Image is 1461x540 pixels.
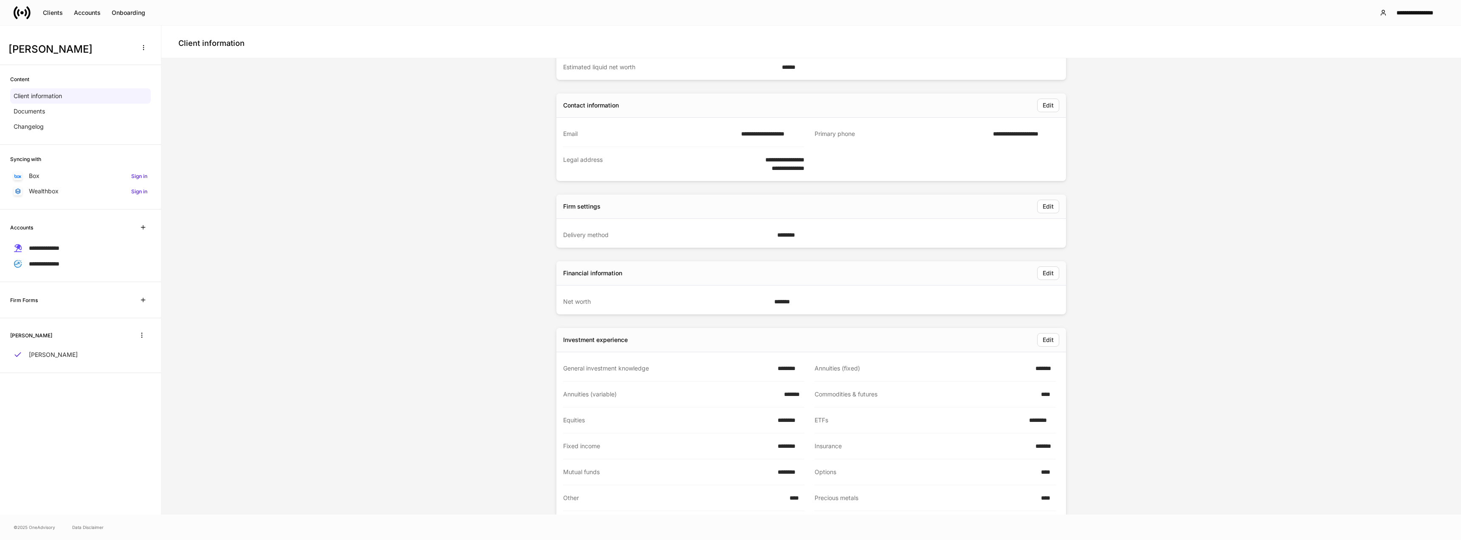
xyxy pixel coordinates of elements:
[815,468,1036,476] div: Options
[1043,337,1054,343] div: Edit
[1037,266,1059,280] button: Edit
[14,92,62,100] p: Client information
[563,155,742,172] div: Legal address
[14,107,45,116] p: Documents
[8,42,131,56] h3: [PERSON_NAME]
[563,63,777,71] div: Estimated liquid net worth
[10,119,151,134] a: Changelog
[14,122,44,131] p: Changelog
[563,494,784,502] div: Other
[74,10,101,16] div: Accounts
[815,494,1036,502] div: Precious metals
[29,187,59,195] p: Wealthbox
[10,331,52,339] h6: [PERSON_NAME]
[14,174,21,178] img: oYqM9ojoZLfzCHUefNbBcWHcyDPbQKagtYciMC8pFl3iZXy3dU33Uwy+706y+0q2uJ1ghNQf2OIHrSh50tUd9HaB5oMc62p0G...
[563,468,773,476] div: Mutual funds
[10,168,151,184] a: BoxSign in
[68,6,106,20] button: Accounts
[815,442,1030,450] div: Insurance
[563,231,772,239] div: Delivery method
[10,88,151,104] a: Client information
[815,416,1024,424] div: ETFs
[37,6,68,20] button: Clients
[14,524,55,531] span: © 2025 OneAdvisory
[563,202,601,211] div: Firm settings
[10,223,33,232] h6: Accounts
[10,104,151,119] a: Documents
[815,390,1036,399] div: Commodities & futures
[1043,270,1054,276] div: Edit
[10,296,38,304] h6: Firm Forms
[10,155,41,163] h6: Syncing with
[106,6,151,20] button: Onboarding
[43,10,63,16] div: Clients
[10,347,151,362] a: [PERSON_NAME]
[1037,333,1059,347] button: Edit
[815,364,1030,373] div: Annuities (fixed)
[1043,102,1054,108] div: Edit
[1037,99,1059,112] button: Edit
[563,130,736,138] div: Email
[131,187,147,195] h6: Sign in
[563,101,619,110] div: Contact information
[10,75,29,83] h6: Content
[563,269,622,277] div: Financial information
[563,297,769,306] div: Net worth
[815,130,988,139] div: Primary phone
[563,390,779,399] div: Annuities (variable)
[1037,200,1059,213] button: Edit
[10,184,151,199] a: WealthboxSign in
[563,336,628,344] div: Investment experience
[178,38,245,48] h4: Client information
[29,172,39,180] p: Box
[563,442,773,450] div: Fixed income
[563,416,773,424] div: Equities
[29,351,78,359] p: [PERSON_NAME]
[1043,204,1054,209] div: Edit
[131,172,147,180] h6: Sign in
[112,10,145,16] div: Onboarding
[72,524,104,531] a: Data Disclaimer
[563,364,773,373] div: General investment knowledge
